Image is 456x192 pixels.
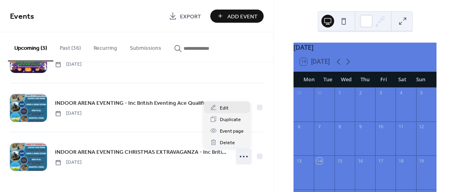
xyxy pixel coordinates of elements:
div: 16 [357,158,363,164]
div: 11 [398,124,404,130]
div: Mon [300,72,319,88]
div: 8 [337,124,343,130]
div: 12 [419,124,425,130]
span: Events [10,9,34,24]
div: 9 [357,124,363,130]
button: Past (36) [53,32,87,61]
div: Tue [319,72,337,88]
div: 6 [296,124,302,130]
a: INDOOR ARENA EVENTING CHRISTMAS EXTRAVAGANZA - Inc British Eventing Ace Qualifiers [55,147,228,157]
div: Thu [356,72,374,88]
div: 10 [378,124,384,130]
a: Export [163,10,207,23]
div: [DATE] [294,43,436,52]
a: INDOOR ARENA EVENTING - Inc British Eventing Ace Qualifiers [55,98,212,108]
span: [DATE] [55,61,82,68]
span: Export [180,12,201,21]
span: Edit [220,104,229,112]
span: Add Event [227,12,258,21]
button: Add Event [210,10,264,23]
div: 29 [296,90,302,96]
span: Duplicate [220,116,241,124]
div: Fri [374,72,393,88]
div: 4 [398,90,404,96]
button: Submissions [123,32,168,61]
div: 17 [378,158,384,164]
span: [DATE] [55,159,82,166]
div: 14 [316,158,322,164]
div: 2 [357,90,363,96]
div: Wed [337,72,356,88]
span: [DATE] [55,110,82,117]
div: Sun [411,72,430,88]
div: 1 [337,90,343,96]
div: 15 [337,158,343,164]
div: 3 [378,90,384,96]
div: 5 [419,90,425,96]
span: INDOOR ARENA EVENTING CHRISTMAS EXTRAVAGANZA - Inc British Eventing Ace Qualifiers [55,148,228,157]
div: 19 [419,158,425,164]
span: INDOOR ARENA EVENTING - Inc British Eventing Ace Qualifiers [55,99,212,108]
div: 13 [296,158,302,164]
div: 18 [398,158,404,164]
div: 7 [316,124,322,130]
button: Upcoming (3) [8,32,53,61]
span: Event page [220,127,244,135]
div: Sat [393,72,412,88]
button: Recurring [87,32,123,61]
div: 30 [316,90,322,96]
span: Delete [220,139,235,147]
